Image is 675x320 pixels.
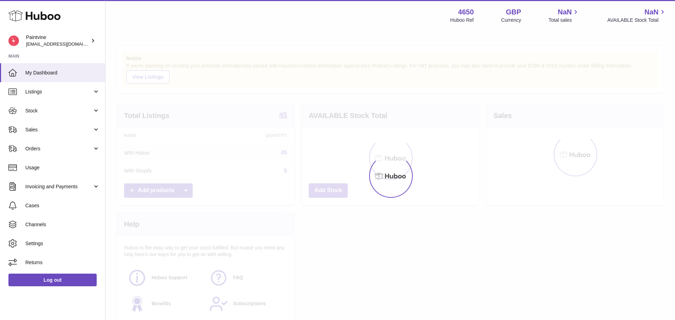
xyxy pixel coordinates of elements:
span: My Dashboard [25,70,100,76]
a: Log out [8,274,97,286]
div: Huboo Ref [450,17,474,24]
span: Sales [25,126,92,133]
span: Channels [25,221,100,228]
span: NaN [644,7,658,17]
span: Orders [25,145,92,152]
strong: GBP [506,7,521,17]
span: Returns [25,259,100,266]
span: Invoicing and Payments [25,183,92,190]
a: NaN Total sales [548,7,580,24]
span: Settings [25,240,100,247]
div: Currency [501,17,521,24]
img: euan@paintvine.co.uk [8,35,19,46]
span: Cases [25,202,100,209]
strong: 4650 [458,7,474,17]
a: NaN AVAILABLE Stock Total [607,7,667,24]
span: Listings [25,89,92,95]
span: Total sales [548,17,580,24]
span: [EMAIL_ADDRESS][DOMAIN_NAME] [26,41,103,47]
span: Usage [25,164,100,171]
span: NaN [558,7,572,17]
span: Stock [25,107,92,114]
div: Paintvine [26,34,89,47]
span: AVAILABLE Stock Total [607,17,667,24]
